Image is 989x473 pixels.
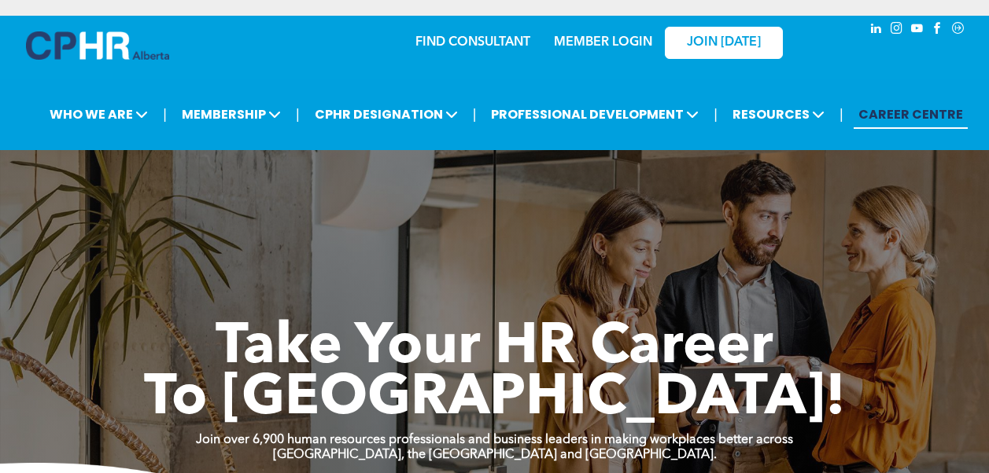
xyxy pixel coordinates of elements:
li: | [473,98,477,130]
a: CAREER CENTRE [854,100,968,129]
li: | [296,98,300,130]
a: facebook [929,20,947,41]
span: CPHR DESIGNATION [310,100,463,129]
span: MEMBERSHIP [177,100,286,129]
span: WHO WE ARE [45,100,153,129]
strong: Join over 6,900 human resources professionals and business leaders in making workplaces better ac... [196,434,793,446]
span: JOIN [DATE] [687,35,761,50]
li: | [840,98,843,130]
li: | [714,98,718,130]
a: instagram [888,20,906,41]
span: Take Your HR Career [216,320,773,376]
strong: [GEOGRAPHIC_DATA], the [GEOGRAPHIC_DATA] and [GEOGRAPHIC_DATA]. [273,449,717,461]
img: A blue and white logo for cp alberta [26,31,169,60]
span: To [GEOGRAPHIC_DATA]! [144,371,846,427]
a: linkedin [868,20,885,41]
a: youtube [909,20,926,41]
a: MEMBER LOGIN [554,36,652,49]
a: JOIN [DATE] [665,27,783,59]
span: RESOURCES [728,100,829,129]
li: | [163,98,167,130]
span: PROFESSIONAL DEVELOPMENT [486,100,703,129]
a: FIND CONSULTANT [415,36,530,49]
a: Social network [950,20,967,41]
